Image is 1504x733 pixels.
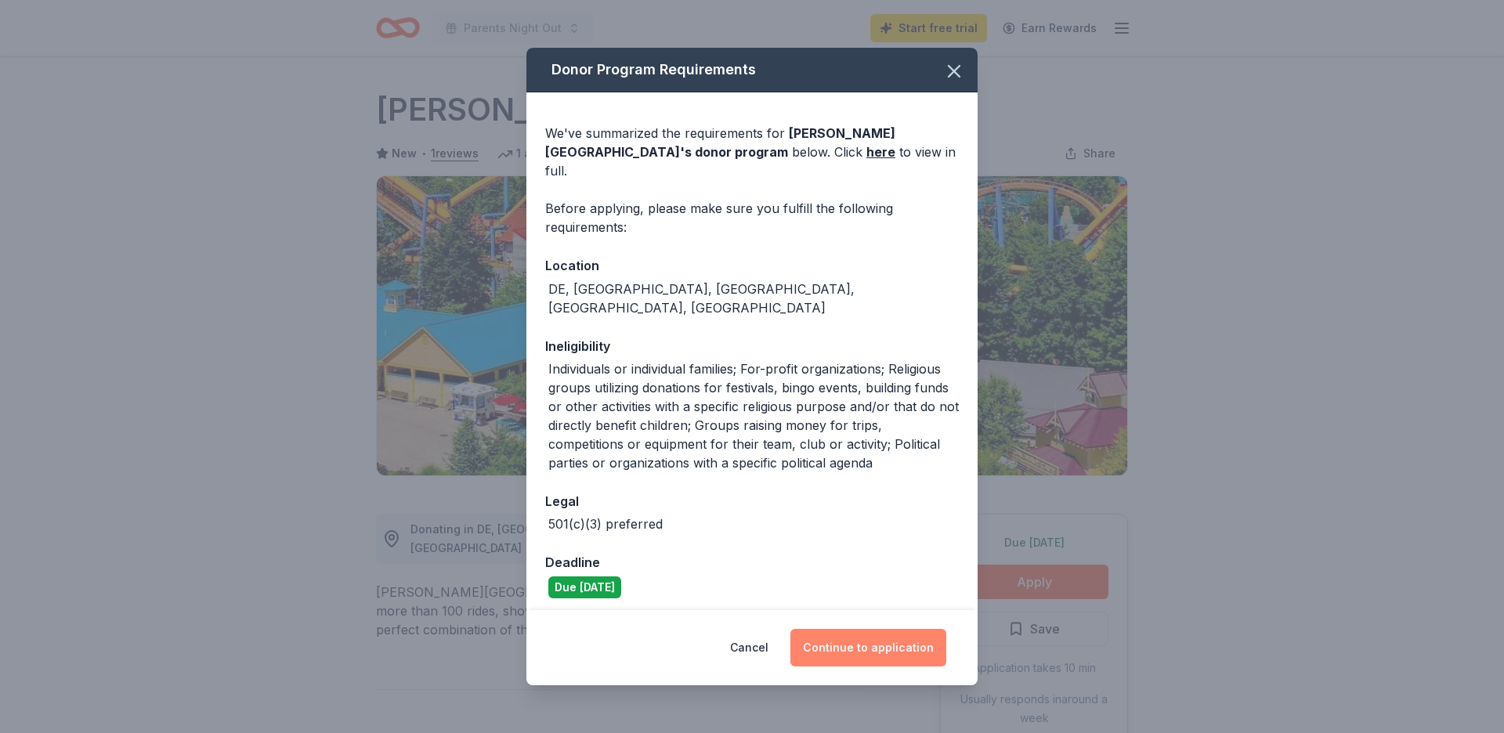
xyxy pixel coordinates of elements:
div: Deadline [545,552,959,572]
div: Due [DATE] [548,576,621,598]
button: Cancel [730,629,768,666]
div: Location [545,255,959,276]
div: We've summarized the requirements for below. Click to view in full. [545,124,959,180]
div: Before applying, please make sure you fulfill the following requirements: [545,199,959,237]
div: DE, [GEOGRAPHIC_DATA], [GEOGRAPHIC_DATA], [GEOGRAPHIC_DATA], [GEOGRAPHIC_DATA] [548,280,959,317]
div: Individuals or individual families; For-profit organizations; Religious groups utilizing donation... [548,359,959,472]
div: Donor Program Requirements [526,48,978,92]
a: here [866,143,895,161]
div: 501(c)(3) preferred [548,515,663,533]
button: Continue to application [790,629,946,666]
div: Ineligibility [545,336,959,356]
div: Legal [545,491,959,511]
